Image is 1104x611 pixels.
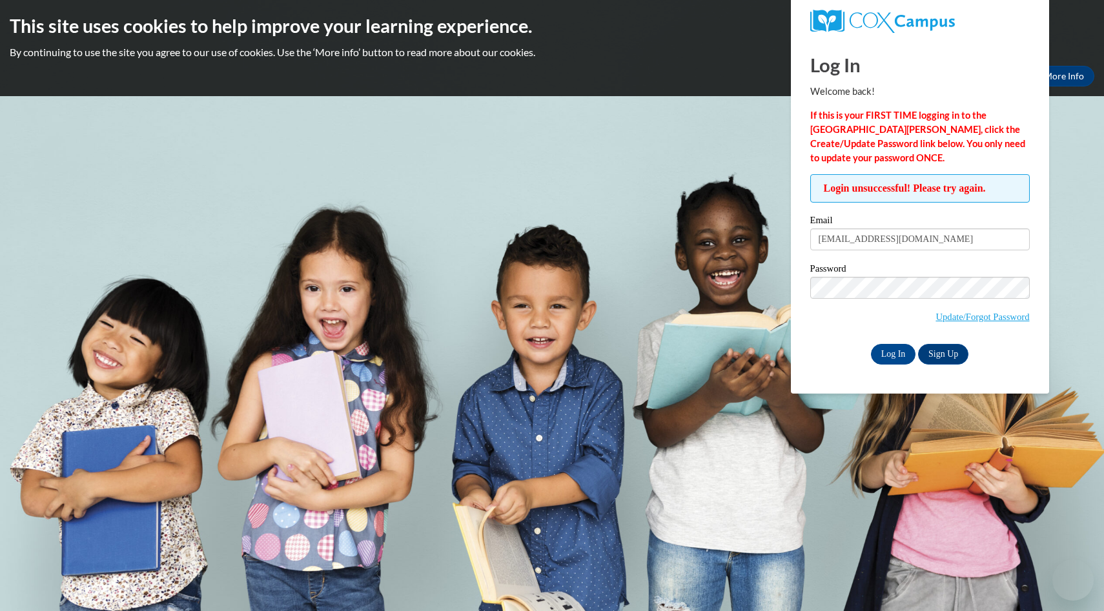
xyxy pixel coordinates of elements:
a: COX Campus [810,10,1030,33]
strong: If this is your FIRST TIME logging in to the [GEOGRAPHIC_DATA][PERSON_NAME], click the Create/Upd... [810,110,1025,163]
p: Welcome back! [810,85,1030,99]
label: Password [810,264,1030,277]
h1: Log In [810,52,1030,78]
img: COX Campus [810,10,955,33]
a: Update/Forgot Password [935,312,1029,322]
iframe: Button to launch messaging window [1052,559,1094,601]
input: Log In [871,344,916,365]
label: Email [810,215,1030,228]
span: Login unsuccessful! Please try again. [810,174,1030,203]
a: Sign Up [918,344,968,365]
p: By continuing to use the site you agree to our use of cookies. Use the ‘More info’ button to read... [10,45,1094,59]
a: More Info [1034,66,1094,86]
h2: This site uses cookies to help improve your learning experience. [10,13,1094,39]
